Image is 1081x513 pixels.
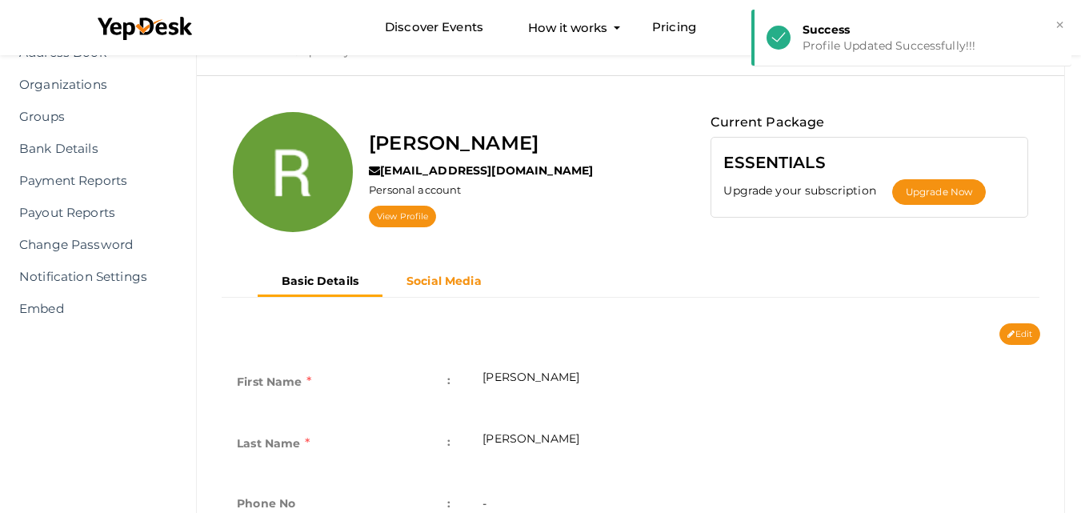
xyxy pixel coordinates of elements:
a: Embed [12,293,168,325]
label: [EMAIL_ADDRESS][DOMAIN_NAME] [369,162,593,178]
button: How it works [523,13,612,42]
label: ESSENTIALS [723,150,825,175]
a: Pricing [652,13,696,42]
span: : [447,431,450,453]
button: Basic Details [258,268,382,297]
a: Groups [12,101,168,133]
a: Organizations [12,69,168,101]
a: Notification Settings [12,261,168,293]
button: Upgrade Now [892,179,986,205]
a: Discover Events [385,13,483,42]
label: First Name [237,369,311,395]
label: Upgrade your subscription [723,182,892,198]
button: Social Media [382,268,506,295]
img: ACg8ocKE7gu7ysCzLwKRXBHMCVcVhaBgDr8Ggxugry6spRDshIjPtQ=s100 [233,112,353,232]
a: Payment Reports [12,165,168,197]
label: Last Name [237,431,310,456]
a: Change Password [12,229,168,261]
label: Personal account [369,182,461,198]
b: Basic Details [282,274,358,288]
td: [PERSON_NAME] [466,353,1040,415]
a: Payout Reports [12,197,168,229]
button: × [1055,16,1065,34]
div: Profile Updated Successfully!!! [803,38,1059,54]
td: [PERSON_NAME] [466,415,1040,476]
span: : [447,369,450,391]
label: Current Package [711,112,824,133]
b: Social Media [406,274,482,288]
label: [PERSON_NAME] [369,128,538,158]
a: Bank Details [12,133,168,165]
button: Edit [999,323,1040,345]
a: View Profile [369,206,436,227]
div: Success [803,22,1059,38]
a: Profile Details View & Update your Profile Details [205,46,1056,61]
